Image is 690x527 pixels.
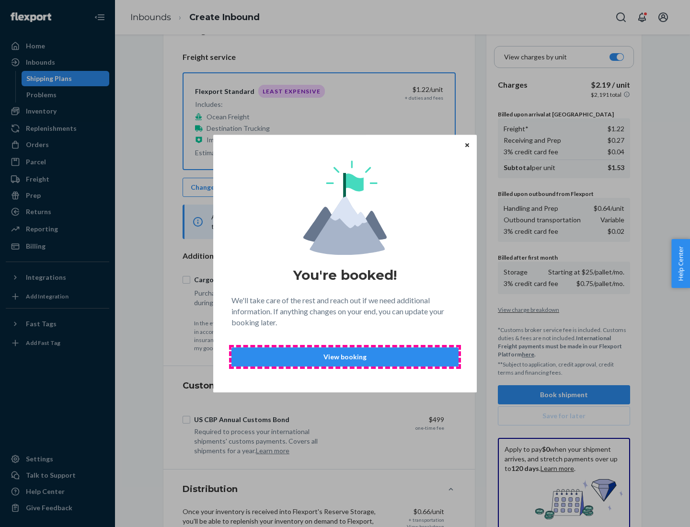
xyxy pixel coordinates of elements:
h1: You're booked! [293,266,397,284]
button: Close [462,139,472,150]
img: svg+xml,%3Csvg%20viewBox%3D%220%200%20174%20197%22%20fill%3D%22none%22%20xmlns%3D%22http%3A%2F%2F... [303,160,387,255]
p: We'll take care of the rest and reach out if we need additional information. If anything changes ... [231,295,459,328]
button: View booking [231,347,459,367]
p: View booking [240,352,450,362]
